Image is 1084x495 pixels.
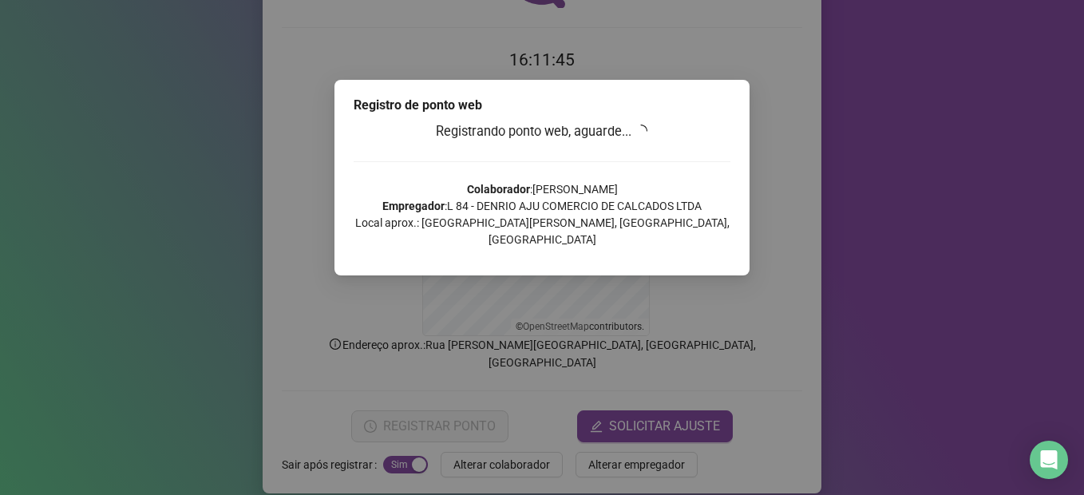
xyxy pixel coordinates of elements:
p: : [PERSON_NAME] : L 84 - DENRIO AJU COMERCIO DE CALCADOS LTDA Local aprox.: [GEOGRAPHIC_DATA][PER... [354,181,730,248]
div: Registro de ponto web [354,96,730,115]
strong: Empregador [382,200,445,212]
h3: Registrando ponto web, aguarde... [354,121,730,142]
strong: Colaborador [467,183,530,196]
div: Open Intercom Messenger [1030,441,1068,479]
span: loading [635,124,649,138]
